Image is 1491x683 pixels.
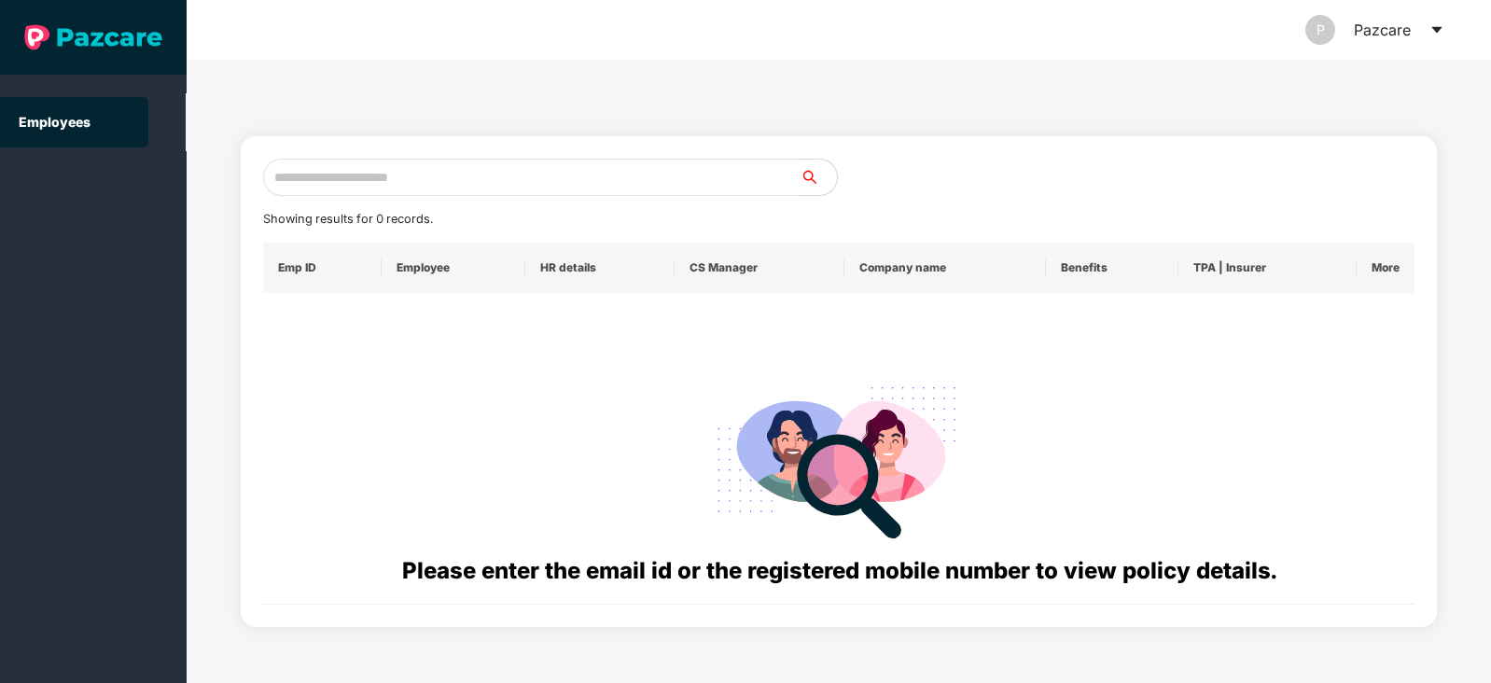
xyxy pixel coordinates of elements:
span: caret-down [1429,22,1444,37]
th: TPA | Insurer [1178,243,1357,293]
th: Benefits [1046,243,1178,293]
a: Employees [19,114,91,130]
th: Emp ID [263,243,382,293]
th: Company name [844,243,1047,293]
th: CS Manager [675,243,844,293]
img: svg+xml;base64,PHN2ZyB4bWxucz0iaHR0cDovL3d3dy53My5vcmcvMjAwMC9zdmciIHdpZHRoPSIyODgiIGhlaWdodD0iMj... [704,364,973,553]
span: Showing results for 0 records. [263,212,433,226]
th: More [1357,243,1414,293]
th: HR details [525,243,675,293]
span: search [799,170,837,185]
th: Employee [382,243,525,293]
span: P [1317,15,1325,45]
span: Please enter the email id or the registered mobile number to view policy details. [402,557,1276,584]
button: search [799,159,838,196]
